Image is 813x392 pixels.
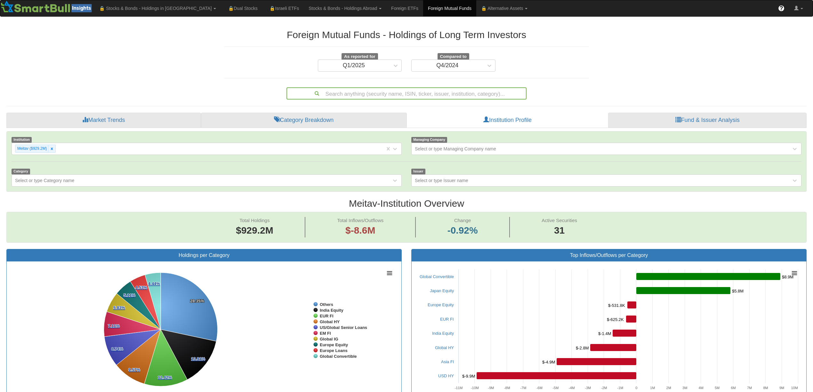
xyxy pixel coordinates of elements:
[441,359,454,364] a: Asia FI
[608,303,625,308] tspan: $-531.8K
[15,177,74,184] div: Select or type Category name
[666,386,671,390] text: 2M
[782,275,793,279] tspan: $8.9M
[148,281,160,286] tspan: 4.44%
[423,0,476,16] a: Foreign Mutual Funds
[650,386,655,390] text: 1M
[411,169,425,174] span: Issuer
[236,225,273,236] span: $929.2M
[320,319,340,324] tspan: Global HY
[124,293,135,298] tspan: 5.11%
[320,325,367,330] tspan: US/Global Senior Loans
[320,337,338,341] tspan: Global IG
[731,386,736,390] text: 6M
[454,218,471,223] span: Change
[287,88,526,99] div: Search anything (security name, ISIN, ticker, issuer, institution, category)...
[411,137,447,142] span: Managing Company
[435,345,454,350] a: Global HY
[304,0,386,16] a: Stocks & Bonds - Holdings Abroad
[320,308,343,313] tspan: India Equity
[111,347,123,351] tspan: 8.74%
[12,137,32,142] span: Institution
[320,348,348,353] tspan: Europe Loans
[191,356,205,361] tspan: 13.91%
[128,367,140,372] tspan: 9.57%
[536,386,543,390] text: -6M
[455,386,463,390] text: -11M
[476,0,532,16] a: 🔒 Alternative Assets
[552,386,559,390] text: -5M
[773,0,789,16] a: ?
[12,252,397,258] h3: Holdings per Category
[343,62,365,69] div: Q1/2025
[440,317,454,322] a: EUR FI
[576,346,589,350] tspan: $-2.8M
[747,386,752,390] text: 7M
[569,386,575,390] text: -4M
[420,274,454,279] a: Global Convertible
[345,225,375,236] span: $-8.6M
[438,53,469,60] span: Compared to
[779,386,784,390] text: 9M
[715,386,720,390] text: 5M
[488,386,494,390] text: -9M
[430,288,454,293] a: Japan Equity
[0,0,94,13] img: Smartbull
[12,169,30,174] span: Category
[608,113,807,128] a: Fund & Issuer Analysis
[436,62,458,69] div: Q4/2024
[224,29,589,40] h2: Foreign Mutual Funds - Holdings of Long Term Investors
[780,5,783,12] span: ?
[320,331,331,336] tspan: EM FI
[428,302,454,307] a: Europe Equity
[585,386,591,390] text: -3M
[607,317,624,322] tspan: $-625.2K
[6,198,807,209] h2: Meitav - Institution Overview
[320,354,357,359] tspan: Global Convertible
[732,289,744,293] tspan: $5.8M
[542,360,555,364] tspan: $-4.9M
[617,386,623,390] text: -1M
[201,113,407,128] a: Category Breakdown
[320,314,334,318] tspan: EUR FI
[15,145,48,152] div: Meitav ($929.2M)
[601,386,607,390] text: -2M
[94,0,221,16] a: 🔒 Stocks & Bonds - Holdings in [GEOGRAPHIC_DATA]
[342,53,378,60] span: As reported for
[262,0,304,16] a: 🔒Israeli ETFs
[682,386,687,390] text: 3M
[462,374,475,379] tspan: $-9.9M
[520,386,526,390] text: -7M
[438,373,454,378] a: USD HY
[504,386,510,390] text: -8M
[113,305,125,310] tspan: 5.83%
[471,386,479,390] text: -10M
[158,375,172,380] tspan: 12.42%
[542,224,577,237] span: 31
[386,0,423,16] a: Foreign ETFs
[239,218,270,223] span: Total Holdings
[635,386,637,390] text: 0
[432,331,454,336] a: India Equity
[108,324,120,328] tspan: 7.11%
[542,218,577,223] span: Active Securities
[598,331,611,336] tspan: $-1.4M
[699,386,704,390] text: 4M
[415,146,496,152] div: Select or type Managing Company name
[190,299,205,303] tspan: 28.35%
[135,285,147,290] tspan: 4.53%
[416,252,801,258] h3: Top Inflows/Outflows per Category
[763,386,768,390] text: 8M
[6,113,201,128] a: Market Trends
[337,218,383,223] span: Total Inflows/Outflows
[415,177,468,184] div: Select or type Issuer name
[320,342,348,347] tspan: Europe Equity
[221,0,262,16] a: 🔒Dual Stocks
[407,113,608,128] a: Institution Profile
[447,224,478,237] span: -0.92%
[791,386,798,390] text: 10M
[320,302,333,307] tspan: Others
